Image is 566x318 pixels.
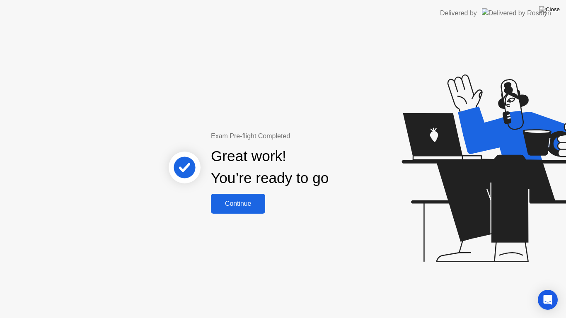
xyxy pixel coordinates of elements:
[211,131,382,141] div: Exam Pre-flight Completed
[440,8,477,18] div: Delivered by
[211,194,265,214] button: Continue
[211,145,329,189] div: Great work! You’re ready to go
[482,8,551,18] img: Delivered by Rosalyn
[538,290,558,310] div: Open Intercom Messenger
[539,6,560,13] img: Close
[213,200,263,207] div: Continue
